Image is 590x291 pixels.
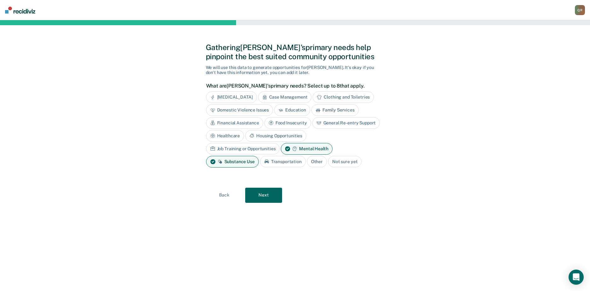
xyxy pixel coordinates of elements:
[313,91,374,103] div: Clothing and Toiletries
[206,91,257,103] div: [MEDICAL_DATA]
[206,130,244,142] div: Healthcare
[328,156,362,168] div: Not sure yet
[206,104,273,116] div: Domestic Violence Issues
[206,43,385,61] div: Gathering [PERSON_NAME]'s primary needs help pinpoint the best suited community opportunities
[5,7,35,14] img: Recidiviz
[245,130,306,142] div: Housing Opportunities
[260,156,306,168] div: Transportation
[258,91,312,103] div: Case Management
[281,143,332,155] div: Mental Health
[206,143,280,155] div: Job Training or Opportunities
[569,270,584,285] div: Open Intercom Messenger
[312,117,380,129] div: General Re-entry Support
[575,5,585,15] div: Q R
[311,104,359,116] div: Family Services
[307,156,327,168] div: Other
[206,156,259,168] div: Substance Use
[206,117,263,129] div: Financial Assistance
[245,188,282,203] button: Next
[575,5,585,15] button: QR
[206,65,385,76] div: We will use this data to generate opportunities for [PERSON_NAME] . It's okay if you don't have t...
[206,188,243,203] button: Back
[274,104,310,116] div: Education
[264,117,311,129] div: Food Insecurity
[206,83,381,89] label: What are [PERSON_NAME]'s primary needs? Select up to 8 that apply.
